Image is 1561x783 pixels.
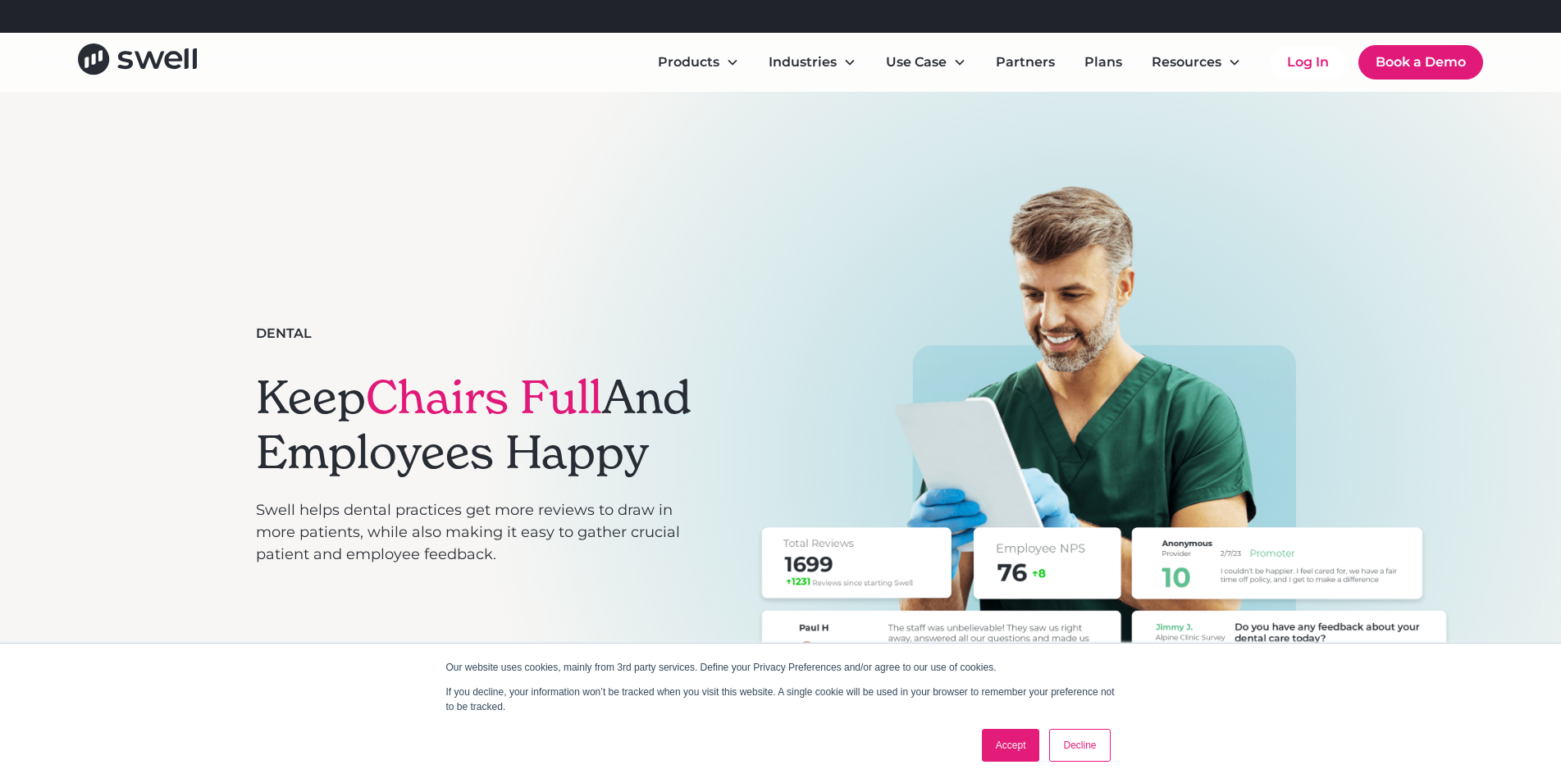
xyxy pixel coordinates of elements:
div: Use Case [873,46,979,79]
a: Plans [1071,46,1135,79]
a: home [78,43,197,80]
div: Dental [256,324,312,344]
p: Our website uses cookies, mainly from 3rd party services. Define your Privacy Preferences and/or ... [446,660,1116,675]
h1: Keep And Employees Happy [256,370,697,480]
a: Accept [982,729,1040,762]
a: Partners [983,46,1068,79]
div: Products [645,46,752,79]
img: A smiling dentist in green scrubs, looking at an iPad that shows some of the reviews that have be... [754,184,1454,733]
span: Chairs Full [366,368,602,426]
p: If you decline, your information won’t be tracked when you visit this website. A single cookie wi... [446,685,1116,714]
div: Industries [755,46,870,79]
a: Decline [1049,729,1110,762]
a: Book a Demo [1358,45,1483,80]
p: Swell helps dental practices get more reviews to draw in more patients, while also making it easy... [256,499,697,566]
div: Resources [1152,52,1221,72]
div: Use Case [886,52,947,72]
div: Resources [1139,46,1254,79]
a: Log In [1271,46,1345,79]
div: Products [658,52,719,72]
div: Industries [769,52,837,72]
